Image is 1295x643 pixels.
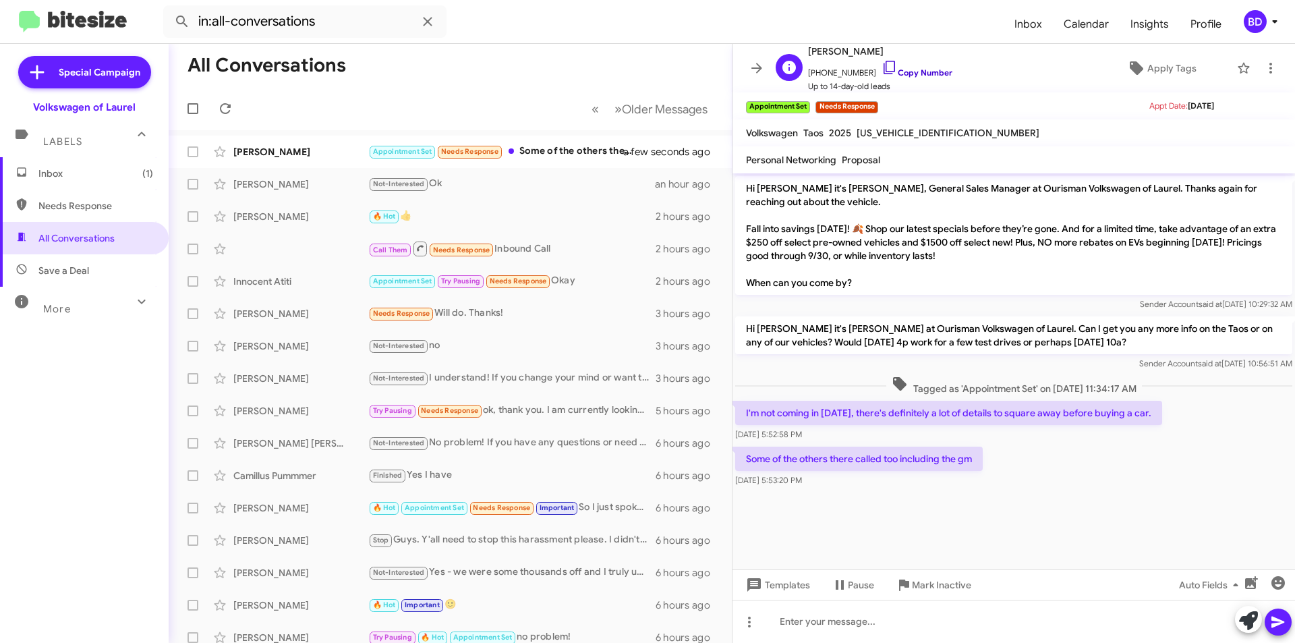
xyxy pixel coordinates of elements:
span: Proposal [842,154,880,166]
span: [DATE] [1188,101,1214,111]
span: « [592,101,599,117]
p: Some of the others there called too including the gm [735,447,983,471]
div: No problem! If you have any questions or need assistance later, just let me know. Have a great day! [368,435,656,451]
div: Innocent Atiti [233,275,368,288]
span: Needs Response [373,309,430,318]
span: 🔥 Hot [373,503,396,512]
button: Mark Inactive [885,573,982,597]
h1: All Conversations [188,55,346,76]
div: Yes - we were some thousands off and I truly understand why there was no room for negotiation. I ... [368,565,656,580]
button: Apply Tags [1092,56,1230,80]
a: Special Campaign [18,56,151,88]
button: Next [606,95,716,123]
span: Personal Networking [746,154,836,166]
span: Save a Deal [38,264,89,277]
div: Some of the others there called too including the gm [368,144,640,159]
p: Hi [PERSON_NAME] it's [PERSON_NAME] at Ourisman Volkswagen of Laurel. Can I get you any more info... [735,316,1292,354]
div: [PERSON_NAME] [233,177,368,191]
div: Guys. Y'all need to stop this harassment please. I didn't sign up for anything and I'm not intere... [368,532,656,548]
span: Needs Response [433,246,490,254]
div: 6 hours ago [656,469,721,482]
div: Will do. Thanks! [368,306,656,321]
div: 6 hours ago [656,598,721,612]
span: Appointment Set [373,277,432,285]
p: Hi [PERSON_NAME] it's [PERSON_NAME], General Sales Manager at Ourisman Volkswagen of Laurel. Than... [735,176,1292,295]
small: Appointment Set [746,101,810,113]
div: Inbound Call [368,240,656,257]
div: [PERSON_NAME] [233,372,368,385]
span: [DATE] 5:52:58 PM [735,429,802,439]
div: 3 hours ago [656,339,721,353]
span: [US_VEHICLE_IDENTIFICATION_NUMBER] [857,127,1039,139]
div: [PERSON_NAME] [233,566,368,580]
a: Copy Number [882,67,952,78]
p: I'm not coming in [DATE], there's definitely a lot of details to square away before buying a car. [735,401,1162,425]
button: Templates [732,573,821,597]
div: 6 hours ago [656,566,721,580]
span: Mark Inactive [912,573,971,597]
div: 2 hours ago [656,242,721,256]
span: 🔥 Hot [373,212,396,221]
span: Special Campaign [59,65,140,79]
span: Labels [43,136,82,148]
span: Needs Response [441,147,498,156]
span: Call Them [373,246,408,254]
small: Needs Response [815,101,877,113]
button: Auto Fields [1168,573,1255,597]
span: Not-Interested [373,374,425,383]
div: 2 hours ago [656,275,721,288]
span: 🔥 Hot [373,600,396,609]
span: Appt Date: [1149,101,1188,111]
span: (1) [142,167,153,180]
span: Important [405,600,440,609]
a: Profile [1180,5,1232,44]
div: [PERSON_NAME] [233,339,368,353]
div: 6 hours ago [656,534,721,547]
span: Finished [373,471,403,480]
span: Templates [743,573,810,597]
span: Volkswagen [746,127,798,139]
a: Calendar [1053,5,1120,44]
div: 6 hours ago [656,501,721,515]
div: no [368,338,656,354]
span: Not-Interested [373,341,425,350]
span: Stop [373,536,389,544]
div: 2 hours ago [656,210,721,223]
div: Okay [368,273,656,289]
span: Insights [1120,5,1180,44]
div: 6 hours ago [656,437,721,450]
div: [PERSON_NAME] [233,534,368,547]
span: Inbox [38,167,153,180]
input: Search [163,5,447,38]
div: Yes I have [368,468,656,483]
div: I understand! If you change your mind or want to discuss anything in the future, feel free to rea... [368,370,656,386]
span: 2025 [829,127,851,139]
div: [PERSON_NAME] [233,210,368,223]
div: 👍 [368,208,656,224]
span: Needs Response [38,199,153,213]
span: Try Pausing [373,633,412,642]
span: Appointment Set [405,503,464,512]
div: Volkswagen of Laurel [33,101,136,114]
span: said at [1198,358,1221,368]
button: Pause [821,573,885,597]
span: Try Pausing [373,406,412,415]
span: » [614,101,622,117]
span: Auto Fields [1179,573,1244,597]
div: Camillus Pummmer [233,469,368,482]
span: More [43,303,71,315]
span: Not-Interested [373,439,425,447]
div: 🙂 [368,597,656,613]
div: [PERSON_NAME] [233,307,368,320]
span: [DATE] 5:53:20 PM [735,475,802,485]
div: 3 hours ago [656,372,721,385]
span: Apply Tags [1147,56,1197,80]
span: Inbox [1004,5,1053,44]
span: Not-Interested [373,568,425,577]
span: Sender Account [DATE] 10:29:32 AM [1140,299,1292,309]
div: So I just spoke with somebody from corporate about where the case is at and they're still diagnos... [368,500,656,515]
span: Appointment Set [373,147,432,156]
span: Not-Interested [373,179,425,188]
